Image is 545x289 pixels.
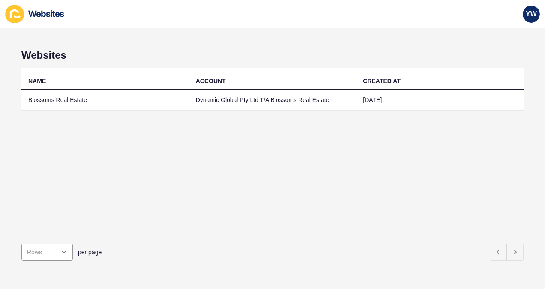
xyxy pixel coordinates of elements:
[363,77,401,85] div: CREATED AT
[189,90,356,111] td: Dynamic Global Pty Ltd T/A Blossoms Real Estate
[21,49,524,61] h1: Websites
[21,244,73,261] div: open menu
[78,248,102,256] span: per page
[28,77,46,85] div: NAME
[526,10,537,18] span: YW
[196,77,226,85] div: ACCOUNT
[21,90,189,111] td: Blossoms Real Estate
[356,90,524,111] td: [DATE]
